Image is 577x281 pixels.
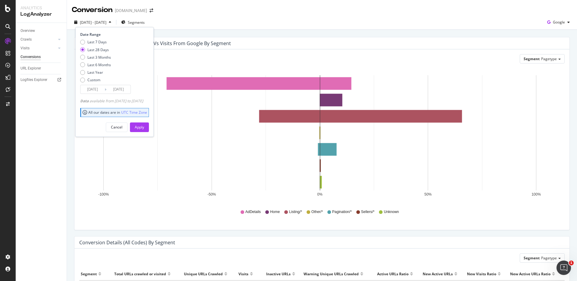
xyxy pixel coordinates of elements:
div: Last 28 Days [87,47,109,52]
span: Other/* [311,209,323,215]
div: Analytics [20,5,62,11]
div: Last Year [87,70,103,75]
span: Sellers/* [361,209,375,215]
div: New Active URLs Ratio [510,269,550,279]
div: arrow-right-arrow-left [150,8,153,13]
a: Conversions [20,54,62,60]
div: All our dates are in [83,110,147,115]
text: 50% [424,193,432,197]
div: Active URLs Ratio [377,269,408,279]
div: Last 3 Months [87,55,111,60]
button: [DATE] - [DATE] [72,17,114,27]
div: Crawls [20,36,32,43]
div: Last 6 Months [87,62,111,67]
span: Segment [524,255,540,261]
div: LogAnalyzer [20,11,62,18]
div: Warning Unique URLs Crawled [304,269,359,279]
text: -50% [207,193,216,197]
div: Custom [87,77,100,82]
span: Listing/* [289,209,302,215]
span: Pagetype [541,56,557,61]
a: URL Explorer [20,65,62,72]
div: New Visits Ratio [467,269,496,279]
button: Cancel [106,122,128,132]
div: available from [DATE] to [DATE] [80,98,143,103]
div: Apply [135,125,144,130]
input: End Date [106,85,131,94]
div: Last 6 Months [80,62,111,67]
span: Pagetype [541,255,557,261]
iframe: Intercom live chat [557,261,571,275]
div: Last 28 Days [80,47,111,52]
div: Last Year [80,70,111,75]
span: Home [270,209,280,215]
button: Segments [119,17,147,27]
a: UTC Time Zone [121,110,147,115]
span: Data [80,98,90,103]
a: Crawls [20,36,56,43]
div: New Active URLs [423,269,453,279]
div: Cancel [111,125,122,130]
div: [DOMAIN_NAME] [115,8,147,14]
button: Google [545,17,572,27]
div: Total URLs crawled or visited [114,269,166,279]
text: 0% [317,193,323,197]
span: Segments [128,20,145,25]
a: Overview [20,28,62,34]
div: URL Explorer [20,65,41,72]
span: Google [553,20,565,25]
div: Unique URLs Crawled by google vs Visits from google by Segment [79,40,231,46]
div: Last 3 Months [80,55,111,60]
div: Overview [20,28,35,34]
span: Unknown [384,209,399,215]
input: Start Date [80,85,105,94]
div: Custom [80,77,111,82]
a: Visits [20,45,56,51]
span: [DATE] - [DATE] [80,20,106,25]
span: 1 [569,261,574,265]
text: -100% [98,193,109,197]
text: 100% [531,193,541,197]
span: Pagination/* [332,209,352,215]
div: Segment [81,269,97,279]
div: Conversion Details (all codes) by Segment [79,239,175,245]
div: Logfiles Explorer [20,77,47,83]
div: Inactive URLs [266,269,291,279]
svg: A chart. [79,68,560,204]
div: Visits [238,269,248,279]
div: Last 7 Days [80,39,111,45]
div: Last 7 Days [87,39,107,45]
div: Visits [20,45,30,51]
span: Segment [524,56,540,61]
div: Unique URLs Crawled [184,269,223,279]
span: AdDetails [245,209,261,215]
button: Apply [130,122,149,132]
div: Date Range [80,32,147,37]
div: Conversion [72,5,112,15]
a: Logfiles Explorer [20,77,62,83]
div: Conversions [20,54,41,60]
